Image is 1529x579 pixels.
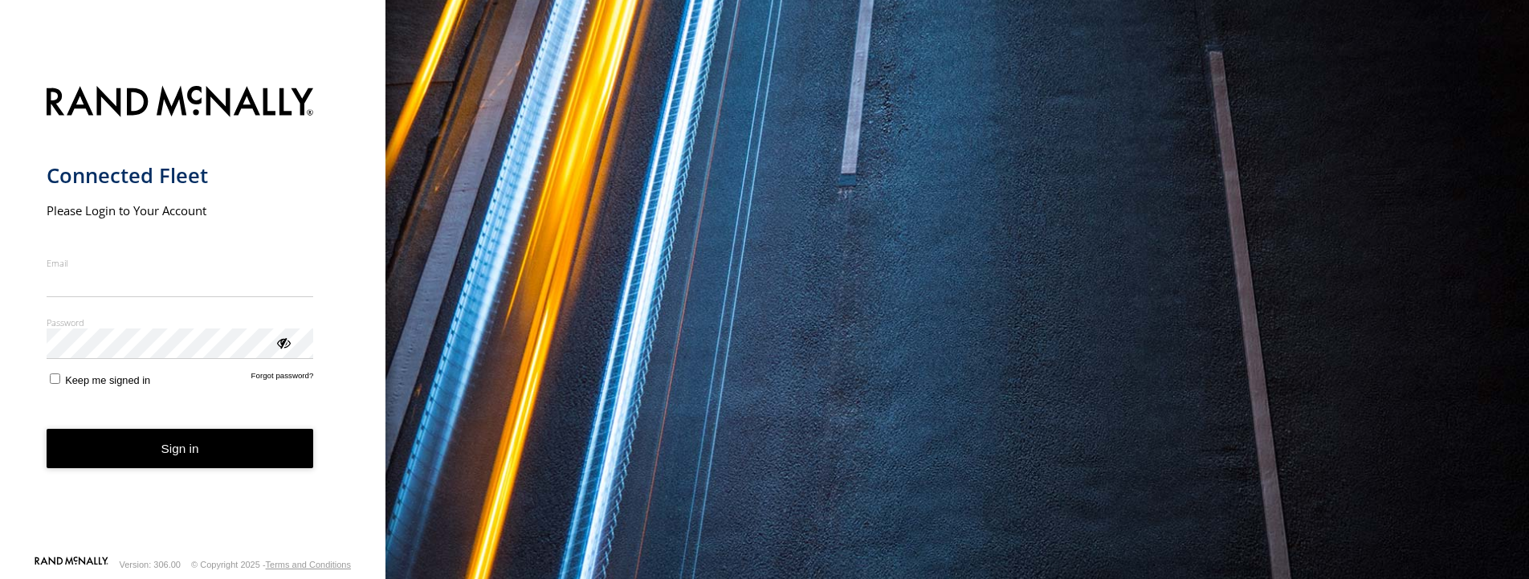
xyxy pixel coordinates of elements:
[50,373,60,384] input: Keep me signed in
[266,560,351,569] a: Terms and Conditions
[251,371,314,386] a: Forgot password?
[47,316,314,328] label: Password
[47,76,340,555] form: main
[191,560,351,569] div: © Copyright 2025 -
[47,83,314,124] img: Rand McNally
[47,202,314,218] h2: Please Login to Your Account
[47,162,314,189] h1: Connected Fleet
[275,334,291,350] div: ViewPassword
[120,560,181,569] div: Version: 306.00
[47,429,314,468] button: Sign in
[47,257,314,269] label: Email
[35,557,108,573] a: Visit our Website
[65,374,150,386] span: Keep me signed in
